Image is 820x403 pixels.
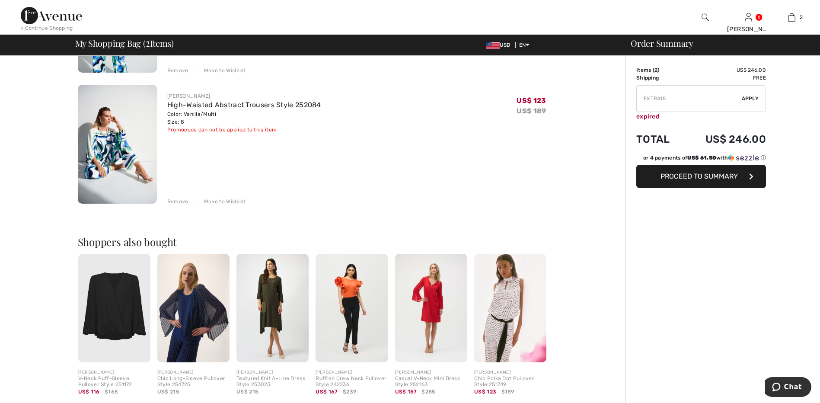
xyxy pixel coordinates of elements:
[636,165,766,188] button: Proceed to Summary
[519,42,530,48] span: EN
[167,198,188,205] div: Remove
[745,13,752,21] a: Sign In
[316,389,338,395] span: US$ 167
[146,37,150,48] span: 2
[683,74,766,82] td: Free
[21,7,82,24] img: 1ère Avenue
[501,388,514,396] span: $189
[236,369,309,376] div: [PERSON_NAME]
[742,95,759,102] span: Apply
[21,24,73,32] div: < Continue Shopping
[167,101,321,109] a: High-Waisted Abstract Trousers Style 252084
[78,254,150,362] img: V-Neck Puff-Sleeve Pullover Style 251172
[78,85,157,204] img: High-Waisted Abstract Trousers Style 252084
[167,67,188,74] div: Remove
[197,198,246,205] div: Move to Wishlist
[78,369,150,376] div: [PERSON_NAME]
[687,155,716,161] span: US$ 61.50
[517,96,546,105] span: US$ 123
[636,125,683,154] td: Total
[636,74,683,82] td: Shipping
[486,42,514,48] span: USD
[637,86,742,112] input: Promo code
[702,12,709,22] img: search the website
[517,107,546,115] s: US$ 189
[78,237,553,247] h2: Shoppers also bought
[474,369,546,376] div: [PERSON_NAME]
[745,12,752,22] img: My Info
[636,154,766,165] div: or 4 payments ofUS$ 61.50withSezzle Click to learn more about Sezzle
[316,376,388,388] div: Ruffled Crew Neck Pullover Style 242236
[474,254,546,362] img: Chic Polka Dot Pullover Style 251749
[343,388,356,396] span: $239
[236,376,309,388] div: Textured Knit A-Line Dress Style 253023
[683,125,766,154] td: US$ 246.00
[474,389,496,395] span: US$ 123
[800,13,803,21] span: 2
[157,254,230,362] img: Chic Long-Sleeve Pullover Style 254725
[395,369,467,376] div: [PERSON_NAME]
[157,369,230,376] div: [PERSON_NAME]
[636,66,683,74] td: Items ( )
[157,376,230,388] div: Chic Long-Sleeve Pullover Style 254725
[236,389,258,395] span: US$ 215
[421,388,435,396] span: $285
[395,389,417,395] span: US$ 157
[167,126,321,134] div: Promocode can not be applied to this item
[316,369,388,376] div: [PERSON_NAME]
[770,12,813,22] a: 2
[395,376,467,388] div: Casual V-Neck Mini Dress Style 252163
[765,377,811,399] iframe: Opens a widget where you can chat to one of our agents
[105,388,118,396] span: $165
[660,172,738,180] span: Proceed to Summary
[620,39,815,48] div: Order Summary
[788,12,795,22] img: My Bag
[395,254,467,362] img: Casual V-Neck Mini Dress Style 252163
[197,67,246,74] div: Move to Wishlist
[75,39,174,48] span: My Shopping Bag ( Items)
[486,42,500,49] img: US Dollar
[654,67,657,73] span: 2
[78,376,150,388] div: V-Neck Puff-Sleeve Pullover Style 251172
[316,254,388,362] img: Ruffled Crew Neck Pullover Style 242236
[683,66,766,74] td: US$ 246.00
[636,112,766,121] div: expired
[78,389,100,395] span: US$ 116
[727,25,769,34] div: [PERSON_NAME]
[728,154,759,162] img: Sezzle
[474,376,546,388] div: Chic Polka Dot Pullover Style 251749
[167,110,321,126] div: Color: Vanilla/Multi Size: 8
[643,154,766,162] div: or 4 payments of with
[157,389,179,395] span: US$ 215
[167,92,321,100] div: [PERSON_NAME]
[236,254,309,362] img: Textured Knit A-Line Dress Style 253023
